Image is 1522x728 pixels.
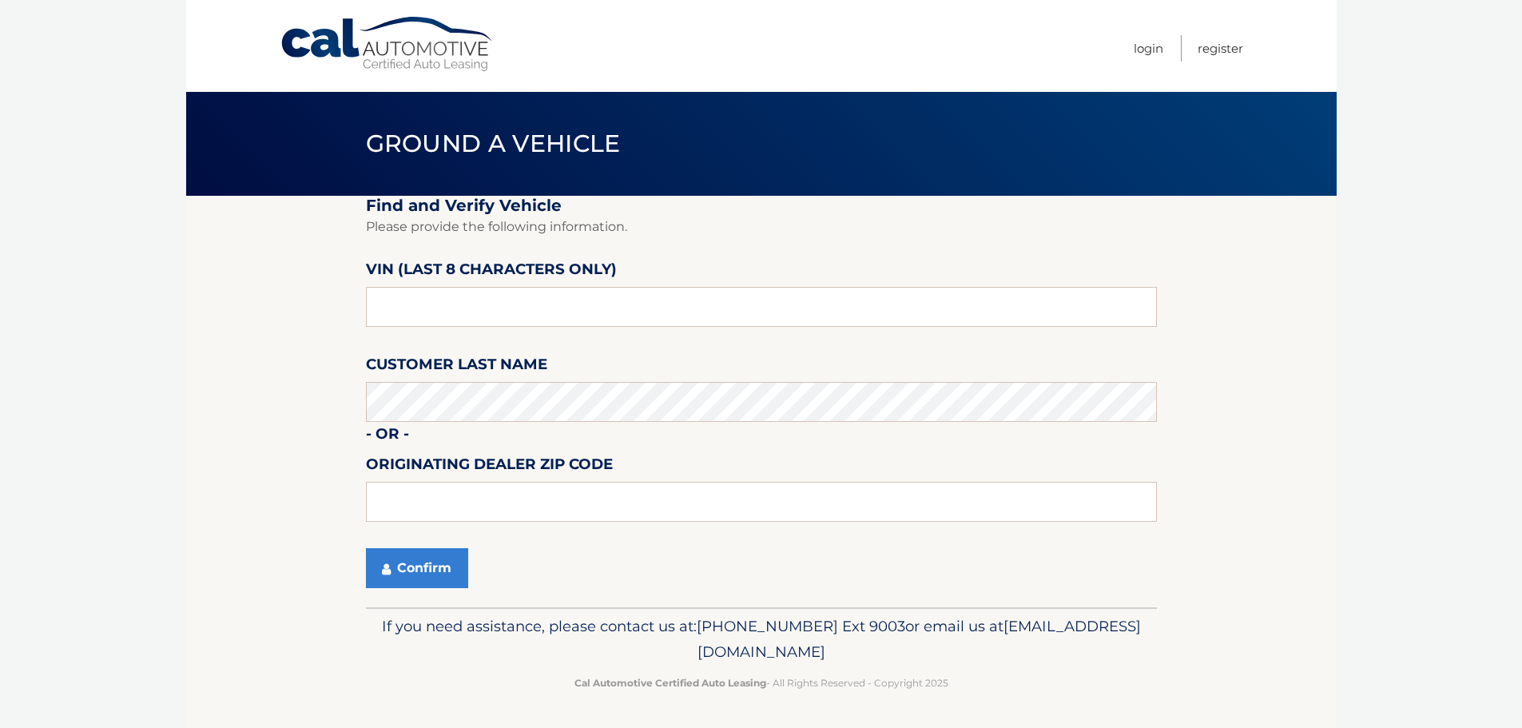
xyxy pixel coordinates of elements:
[366,216,1157,238] p: Please provide the following information.
[574,677,766,689] strong: Cal Automotive Certified Auto Leasing
[366,422,409,452] label: - or -
[366,452,613,482] label: Originating Dealer Zip Code
[366,196,1157,216] h2: Find and Verify Vehicle
[280,16,495,73] a: Cal Automotive
[1198,35,1243,62] a: Register
[366,257,617,287] label: VIN (last 8 characters only)
[366,352,547,382] label: Customer Last Name
[697,617,905,635] span: [PHONE_NUMBER] Ext 9003
[376,614,1146,665] p: If you need assistance, please contact us at: or email us at
[366,548,468,588] button: Confirm
[366,129,621,158] span: Ground a Vehicle
[1134,35,1163,62] a: Login
[376,674,1146,691] p: - All Rights Reserved - Copyright 2025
